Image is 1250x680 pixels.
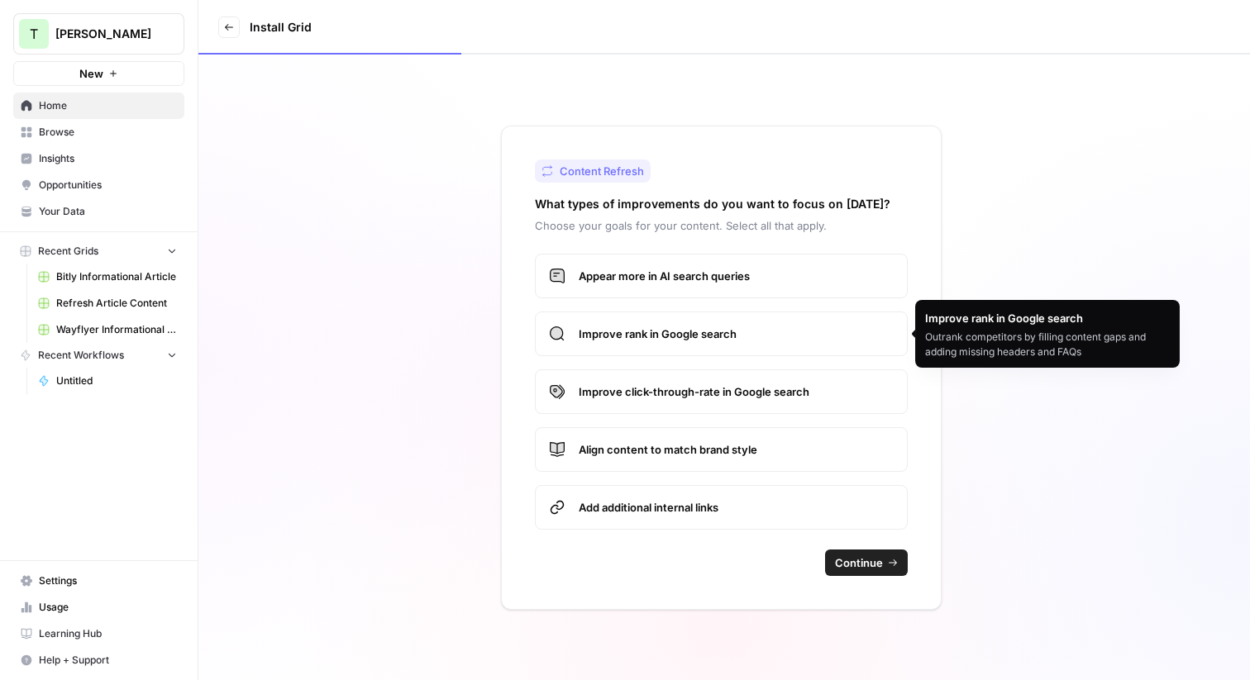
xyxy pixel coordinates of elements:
[79,65,103,82] span: New
[56,322,177,337] span: Wayflyer Informational Article
[39,125,177,140] span: Browse
[13,13,184,55] button: Workspace: Travis Demo
[13,621,184,647] a: Learning Hub
[13,568,184,594] a: Settings
[38,244,98,259] span: Recent Grids
[13,119,184,145] a: Browse
[579,441,894,458] span: Align content to match brand style
[39,178,177,193] span: Opportunities
[39,626,177,641] span: Learning Hub
[39,600,177,615] span: Usage
[579,499,894,516] span: Add additional internal links
[13,93,184,119] a: Home
[13,61,184,86] button: New
[56,269,177,284] span: Bitly Informational Article
[30,24,38,44] span: T
[13,239,184,264] button: Recent Grids
[835,554,883,571] span: Continue
[579,383,894,400] span: Improve click-through-rate in Google search
[825,549,908,576] button: Continue
[56,373,177,388] span: Untitled
[31,290,184,316] a: Refresh Article Content
[39,653,177,668] span: Help + Support
[39,204,177,219] span: Your Data
[13,647,184,673] button: Help + Support
[56,296,177,311] span: Refresh Article Content
[39,573,177,588] span: Settings
[13,594,184,621] a: Usage
[579,326,894,342] span: Improve rank in Google search
[13,198,184,225] a: Your Data
[39,98,177,113] span: Home
[31,316,184,343] a: Wayflyer Informational Article
[38,348,124,363] span: Recent Workflows
[560,163,644,179] span: Content Refresh
[13,145,184,172] a: Insights
[31,264,184,290] a: Bitly Informational Article
[55,26,155,42] span: [PERSON_NAME]
[13,343,184,368] button: Recent Workflows
[31,368,184,394] a: Untitled
[535,217,908,234] p: Choose your goals for your content. Select all that apply.
[535,196,890,212] h2: What types of improvements do you want to focus on [DATE]?
[39,151,177,166] span: Insights
[579,268,894,284] span: Appear more in AI search queries
[13,172,184,198] a: Opportunities
[250,19,312,36] h3: Install Grid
